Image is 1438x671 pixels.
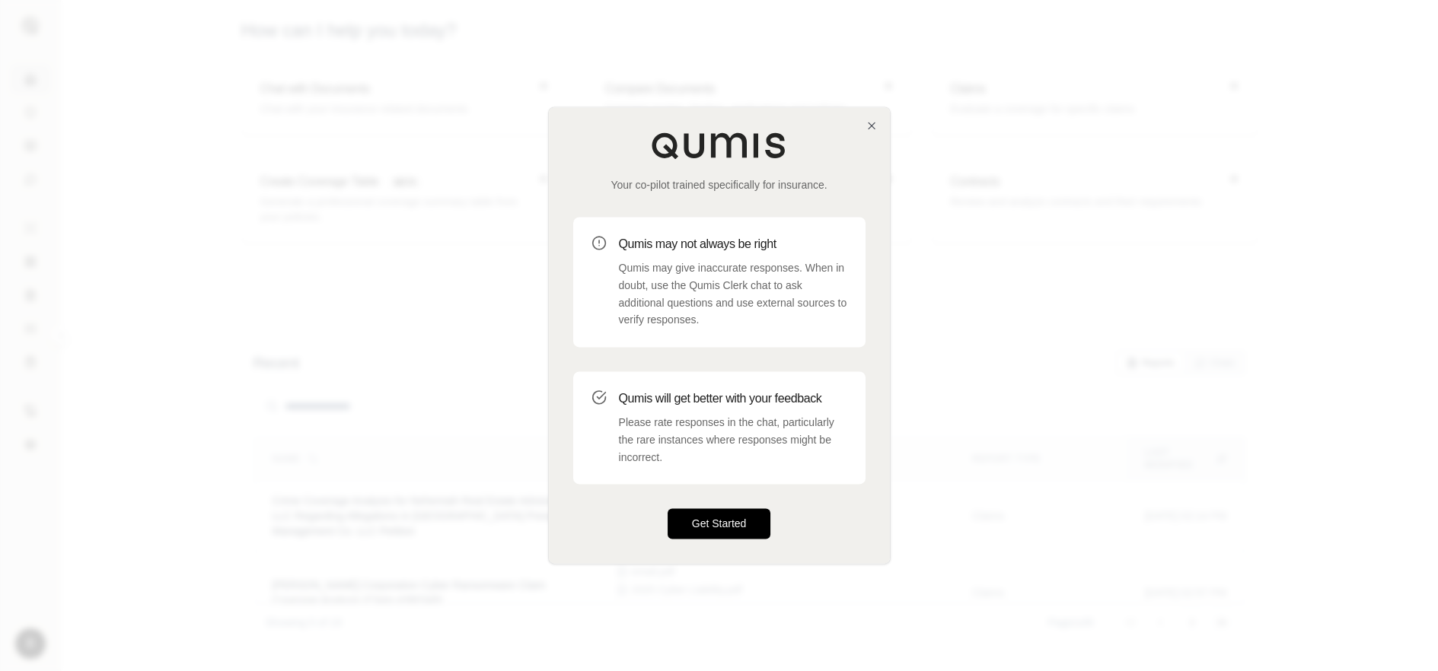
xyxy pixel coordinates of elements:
[668,509,771,539] button: Get Started
[619,259,847,329] p: Qumis may give inaccurate responses. When in doubt, use the Qumis Clerk chat to ask additional qu...
[619,235,847,253] h3: Qumis may not always be right
[619,414,847,466] p: Please rate responses in the chat, particularly the rare instances where responses might be incor...
[619,390,847,408] h3: Qumis will get better with your feedback
[651,132,788,159] img: Qumis Logo
[573,177,866,192] p: Your co-pilot trained specifically for insurance.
